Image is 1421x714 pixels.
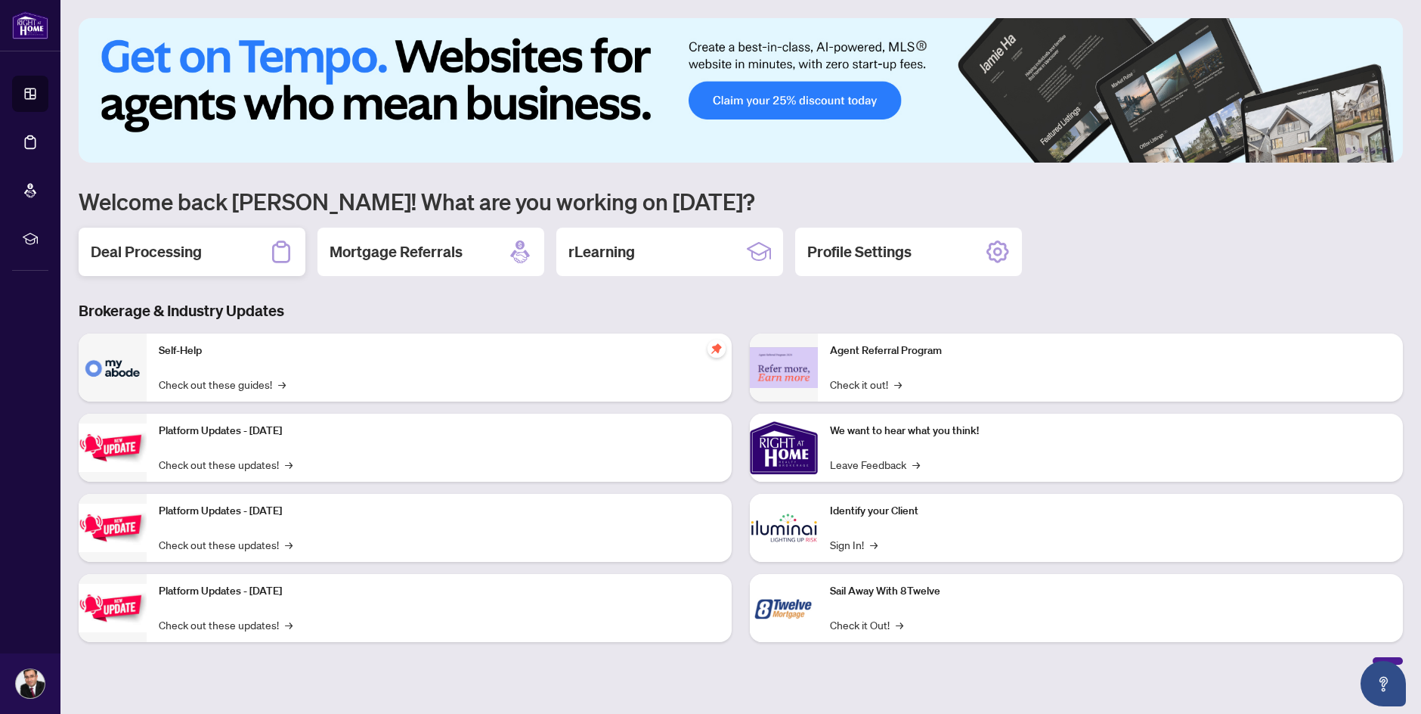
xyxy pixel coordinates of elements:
[1303,147,1327,154] button: 1
[79,18,1403,163] img: Slide 0
[159,503,720,520] p: Platform Updates - [DATE]
[91,241,202,262] h2: Deal Processing
[1382,147,1388,154] button: 6
[750,574,818,642] img: Sail Away With 8Twelve
[830,616,903,633] a: Check it Out!→
[159,343,720,359] p: Self-Help
[159,536,293,553] a: Check out these updates!→
[894,376,902,393] span: →
[79,424,147,471] img: Platform Updates - July 21, 2025
[330,241,463,262] h2: Mortgage Referrals
[159,583,720,600] p: Platform Updates - [DATE]
[285,456,293,473] span: →
[830,423,1391,439] p: We want to hear what you think!
[16,669,45,698] img: Profile Icon
[750,414,818,482] img: We want to hear what you think!
[830,376,902,393] a: Check it out!→
[1345,147,1351,154] button: 3
[750,347,818,389] img: Agent Referral Program
[159,376,286,393] a: Check out these guides!→
[285,616,293,633] span: →
[79,300,1403,321] h3: Brokerage & Industry Updates
[159,423,720,439] p: Platform Updates - [DATE]
[12,11,48,39] img: logo
[896,616,903,633] span: →
[830,343,1391,359] p: Agent Referral Program
[278,376,286,393] span: →
[79,504,147,551] img: Platform Updates - July 8, 2025
[1361,661,1406,706] button: Open asap
[1358,147,1364,154] button: 4
[912,456,920,473] span: →
[568,241,635,262] h2: rLearning
[750,494,818,562] img: Identify your Client
[79,187,1403,216] h1: Welcome back [PERSON_NAME]! What are you working on [DATE]?
[79,584,147,632] img: Platform Updates - June 23, 2025
[285,536,293,553] span: →
[79,334,147,402] img: Self-Help
[830,456,920,473] a: Leave Feedback→
[830,583,1391,600] p: Sail Away With 8Twelve
[159,456,293,473] a: Check out these updates!→
[159,616,293,633] a: Check out these updates!→
[830,536,878,553] a: Sign In!→
[1370,147,1376,154] button: 5
[870,536,878,553] span: →
[830,503,1391,520] p: Identify your Client
[707,340,726,358] span: pushpin
[807,241,912,262] h2: Profile Settings
[1333,147,1339,154] button: 2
